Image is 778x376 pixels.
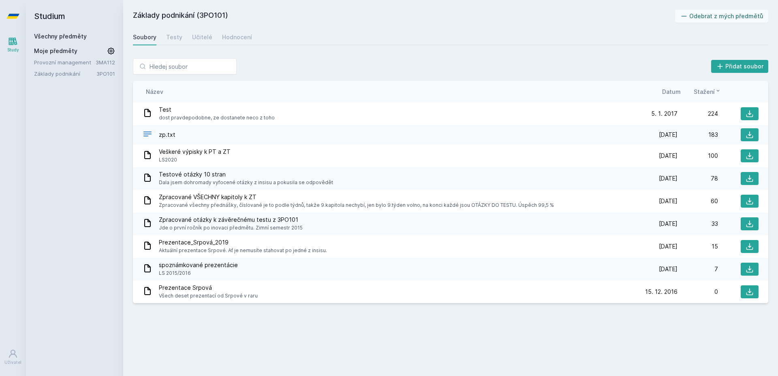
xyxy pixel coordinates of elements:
span: 5. 1. 2017 [651,110,678,118]
span: Prezentace Srpová [159,284,258,292]
span: Zpracované VŠECHNY kapitoly k ZT [159,193,554,201]
span: [DATE] [659,220,678,228]
div: Study [7,47,19,53]
a: Study [2,32,24,57]
div: Hodnocení [222,33,252,41]
span: 15. 12. 2016 [645,288,678,296]
span: Dala jsem dohromady vyfocené otázky z insisu a pokusila se odpovědět [159,178,333,187]
span: [DATE] [659,265,678,273]
div: 78 [678,174,718,183]
a: Provozní management [34,58,96,66]
span: Aktuální prezentace Srpové. Ať je nemusíte stahovat po jedné z insisu. [159,246,327,255]
a: Učitelé [192,29,212,45]
button: Název [146,87,163,96]
div: 7 [678,265,718,273]
a: Uživatel [2,345,24,370]
span: [DATE] [659,152,678,160]
div: Testy [166,33,182,41]
span: Zpracované otázky k závěrečnému testu z 3PO101 [159,216,303,224]
div: Učitelé [192,33,212,41]
div: Uživatel [4,359,21,365]
a: 3MA112 [96,59,115,66]
div: 33 [678,220,718,228]
button: Odebrat z mých předmětů [675,10,769,23]
span: Všech deset prezentací od Srpové v raru [159,292,258,300]
div: 100 [678,152,718,160]
span: LS2020 [159,156,231,164]
a: Hodnocení [222,29,252,45]
a: Základy podnikání [34,70,96,78]
span: Prezentace_Srpová_2019 [159,238,327,246]
div: 0 [678,288,718,296]
div: 15 [678,242,718,251]
span: [DATE] [659,242,678,251]
div: 224 [678,110,718,118]
input: Hledej soubor [133,58,237,74]
div: 60 [678,197,718,205]
a: Soubory [133,29,156,45]
span: LS 2015/2016 [159,269,238,277]
button: Stažení [694,87,721,96]
span: Jde o první ročník po inovaci předmětu. Zimní semestr 2015 [159,224,303,232]
span: Zpracované všechny přednášky, číslované je to podle týdnů, takže 9.kapitola nechybí, jen bylo 9.t... [159,201,554,209]
span: Veškeré výpisky k PT a ZT [159,148,231,156]
button: Přidat soubor [711,60,769,73]
span: spoznámkované prezentácie [159,261,238,269]
span: zp.txt [159,131,175,139]
button: Datum [662,87,681,96]
span: [DATE] [659,131,678,139]
a: Všechny předměty [34,33,87,40]
span: dost pravdepodobne, ze dostanete neco z toho [159,114,275,122]
a: Testy [166,29,182,45]
span: Moje předměty [34,47,77,55]
span: Testové otázky 10 stran [159,170,333,178]
div: 183 [678,131,718,139]
div: Soubory [133,33,156,41]
a: 3PO101 [96,70,115,77]
h2: Základy podnikání (3PO101) [133,10,675,23]
span: Test [159,106,275,114]
span: Stažení [694,87,715,96]
span: [DATE] [659,174,678,183]
div: TXT [143,129,152,141]
span: [DATE] [659,197,678,205]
